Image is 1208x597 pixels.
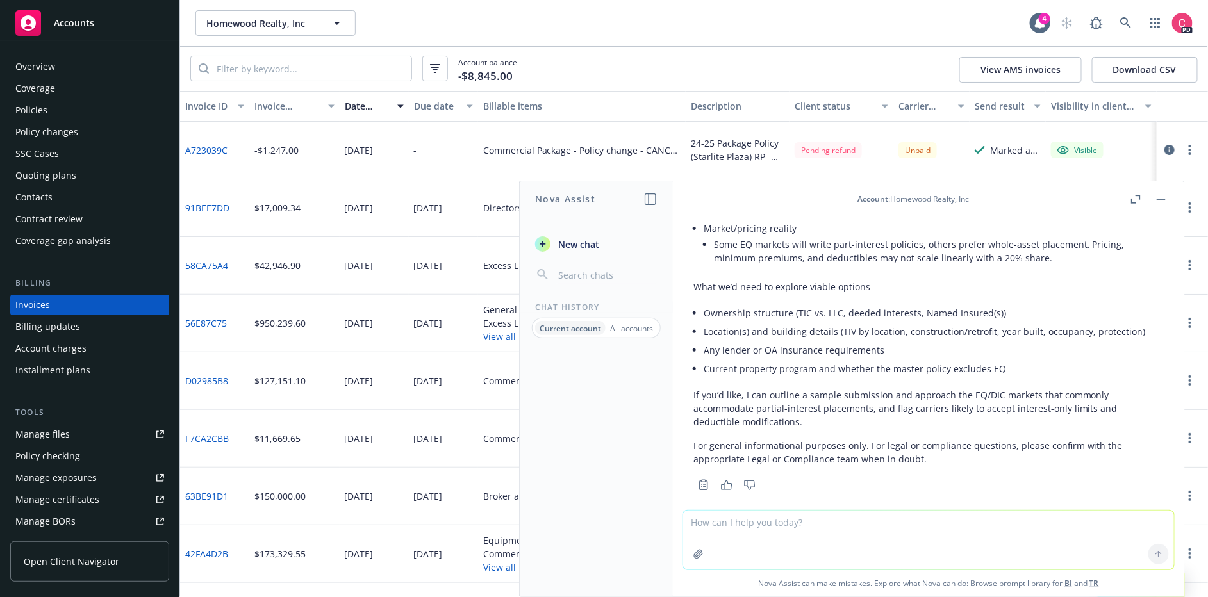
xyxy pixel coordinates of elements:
a: Billing updates [10,316,169,337]
div: [DATE] [345,143,374,157]
a: Manage certificates [10,489,169,510]
svg: Search [199,63,209,74]
a: Contract review [10,209,169,229]
div: [DATE] [345,316,374,330]
div: Excess Liability - 2nd Layer - $3M x $2M - EMR-00000315-02 [483,316,681,330]
button: Invoice amount [249,91,340,122]
span: Open Client Navigator [24,555,119,568]
button: Download CSV [1092,57,1198,83]
a: 63BE91D1 [185,489,228,503]
div: [DATE] [345,489,374,503]
a: 56E87C75 [185,316,227,330]
button: Date issued [340,91,409,122]
div: -$1,247.00 [254,143,299,157]
span: Account [857,193,888,204]
a: Policy changes [10,122,169,142]
a: Switch app [1143,10,1168,36]
input: Search chats [556,266,658,284]
a: Quoting plans [10,165,169,186]
h1: Nova Assist [535,192,595,206]
li: Location(s) and building details (TIV by location, construction/retrofit, year built, occupancy, ... [704,322,1164,341]
a: D02985B8 [185,374,228,388]
button: View AMS invoices [959,57,1082,83]
span: Nova Assist can make mistakes. Explore what Nova can do: Browse prompt library for and [678,570,1179,596]
div: Manage BORs [15,511,76,532]
div: [DATE] [414,489,443,503]
span: Accounts [54,18,94,28]
a: Report a Bug [1084,10,1109,36]
p: If you’d like, I can outline a sample submission and approach the EQ/DIC markets that commonly ac... [693,388,1164,429]
div: Directors and Officers - 013981298-02 [483,201,645,215]
div: [DATE] [414,259,443,272]
div: Invoice amount [254,99,320,113]
a: 42FA4D2B [185,547,228,560]
a: Manage exposures [10,468,169,488]
a: Manage files [10,424,169,445]
p: All accounts [610,323,653,334]
div: Contacts [15,187,53,208]
span: New chat [556,238,599,251]
li: Current property program and whether the master policy excludes EQ [704,359,1164,378]
p: For general informational purposes only. For legal or compliance questions, please confirm with t... [693,439,1164,466]
div: - [414,143,417,157]
a: 58CA75A4 [185,259,228,272]
div: Due date [414,99,459,113]
a: Installment plans [10,360,169,380]
div: Date issued [345,99,390,113]
a: Search [1113,10,1139,36]
span: -$8,845.00 [458,68,513,85]
div: Contract review [15,209,83,229]
div: $950,239.60 [254,316,306,330]
div: Policies [15,100,47,120]
div: $127,151.10 [254,374,306,388]
a: Coverage gap analysis [10,231,169,251]
div: 24-25 Package Policy (Starlite Plaza) RP - Cancel Short [DATE] Due to Rewrite [691,136,784,163]
div: $42,946.90 [254,259,301,272]
div: Billable items [483,99,681,113]
div: : Homewood Realty, Inc [857,193,969,204]
div: Broker agreement fees - 25-26 Homewood Broker Fee [483,489,681,503]
a: SSC Cases [10,143,169,164]
button: Due date [409,91,478,122]
button: Visibility in client dash [1046,91,1157,122]
div: $11,669.65 [254,432,301,445]
button: Homewood Realty, Inc [195,10,356,36]
li: Market/pricing reality [704,219,1164,270]
div: Commercial Package - Policy change - CANCEL - Y-630-9W475376-TCT-24 [483,143,681,157]
div: SSC Cases [15,143,59,164]
div: Client status [795,99,874,113]
a: Contacts [10,187,169,208]
div: Visibility in client dash [1051,99,1138,113]
button: Invoice ID [180,91,249,122]
div: Overview [15,56,55,77]
span: Homewood Realty, Inc [206,17,317,30]
button: Description [686,91,790,122]
div: Billing updates [15,316,80,337]
a: TR [1089,578,1099,589]
div: Manage files [15,424,70,445]
a: Policies [10,100,169,120]
a: BI [1064,578,1072,589]
a: Policy checking [10,446,169,466]
div: Invoice ID [185,99,230,113]
div: [DATE] [414,374,443,388]
div: $173,329.55 [254,547,306,560]
p: What we’d need to explore viable options [693,280,1164,293]
p: Current account [540,323,601,334]
li: Ownership structure (TIC vs. LLC, deeded interests, Named Insured(s)) [704,304,1164,322]
div: Chat History [520,302,673,313]
div: Equipment Breakdown - US00141643PR25A [483,534,681,547]
div: Send result [975,99,1027,113]
div: [DATE] [345,432,374,445]
div: Description [691,99,784,113]
a: F7CA2CBB [185,432,229,445]
div: [DATE] [414,547,443,560]
div: Policy changes [15,122,78,142]
div: Commercial Property - 2nd Layer - $7.5M x $5M - LHD952629 [483,547,681,560]
a: 91BEE7DD [185,201,229,215]
button: Thumbs down [740,476,760,494]
li: Some EQ markets will write part-interest policies, others prefer whole-asset placement. Pricing, ... [714,235,1164,267]
button: Billable items [478,91,686,122]
a: Coverage [10,78,169,99]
